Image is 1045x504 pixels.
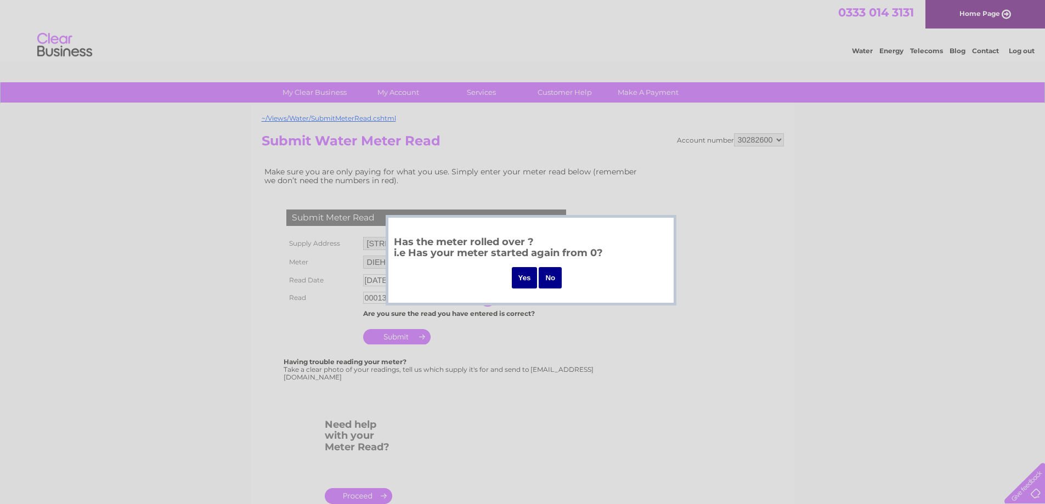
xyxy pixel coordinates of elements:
a: Water [852,47,873,55]
a: Blog [950,47,965,55]
a: Energy [879,47,903,55]
a: Telecoms [910,47,943,55]
input: No [539,267,562,288]
a: Log out [1009,47,1035,55]
a: Contact [972,47,999,55]
img: logo.png [37,29,93,62]
input: Yes [512,267,538,288]
h3: Has the meter rolled over ? i.e Has your meter started again from 0? [394,234,668,264]
a: 0333 014 3131 [838,5,914,19]
div: Clear Business is a trading name of Verastar Limited (registered in [GEOGRAPHIC_DATA] No. 3667643... [264,6,782,53]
